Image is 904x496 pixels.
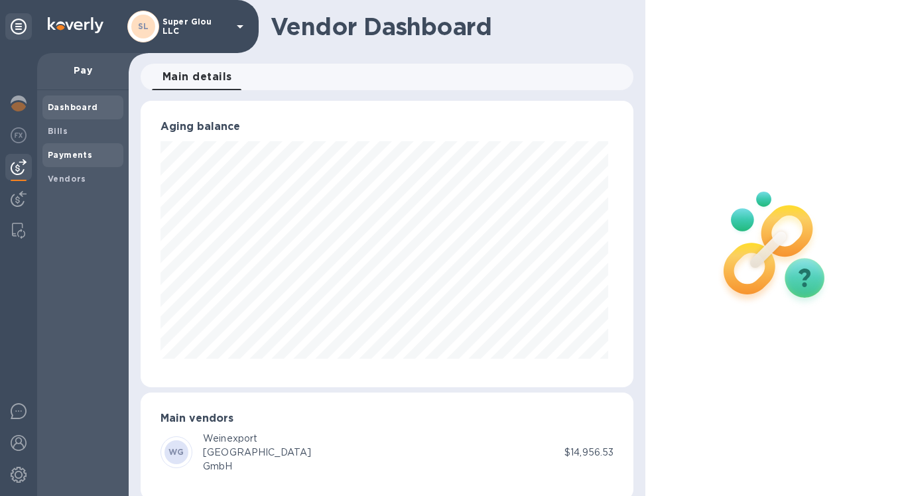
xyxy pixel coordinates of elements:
[48,126,68,136] b: Bills
[564,446,613,460] p: $14,956.53
[203,446,311,460] div: [GEOGRAPHIC_DATA]
[48,174,86,184] b: Vendors
[161,412,613,425] h3: Main vendors
[11,127,27,143] img: Foreign exchange
[48,150,92,160] b: Payments
[162,17,229,36] p: Super Glou LLC
[5,13,32,40] div: Unpin categories
[138,21,149,31] b: SL
[203,460,311,473] div: GmbH
[203,432,311,446] div: Weinexport
[48,64,118,77] p: Pay
[168,447,184,457] b: WG
[271,13,624,40] h1: Vendor Dashboard
[162,68,232,86] span: Main details
[48,17,103,33] img: Logo
[48,102,98,112] b: Dashboard
[161,121,613,133] h3: Aging balance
